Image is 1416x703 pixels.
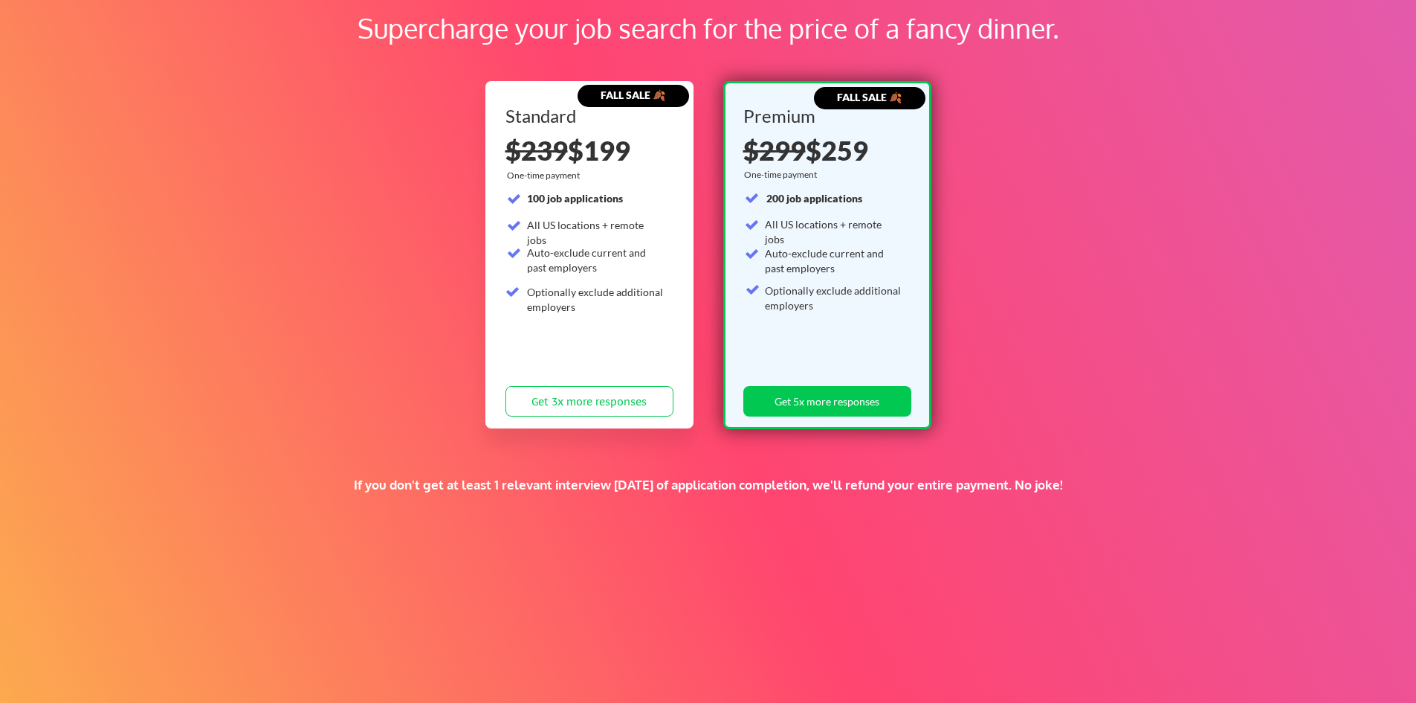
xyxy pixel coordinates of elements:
s: $299 [743,134,806,167]
strong: 200 job applications [766,192,862,205]
div: All US locations + remote jobs [765,217,902,246]
div: Supercharge your job search for the price of a fancy dinner. [95,8,1321,48]
div: One-time payment [744,169,821,181]
button: Get 3x more responses [505,386,673,417]
s: $239 [505,134,568,167]
div: Optionally exclude additional employers [527,285,665,314]
div: Auto-exclude current and past employers [527,245,665,275]
button: Get 5x more responses [743,386,911,417]
strong: FALL SALE 🍂 [837,91,902,103]
div: One-time payment [507,170,584,182]
strong: FALL SALE 🍂 [601,89,665,101]
div: $199 [505,137,673,164]
div: If you don't get at least 1 relevant interview [DATE] of application completion, we'll refund you... [258,477,1158,493]
strong: 100 job applications [527,192,623,205]
div: Auto-exclude current and past employers [765,246,902,275]
div: All US locations + remote jobs [527,218,665,247]
div: $259 [743,137,906,164]
div: Optionally exclude additional employers [765,283,902,312]
div: Premium [743,107,906,125]
div: Standard [505,107,668,125]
